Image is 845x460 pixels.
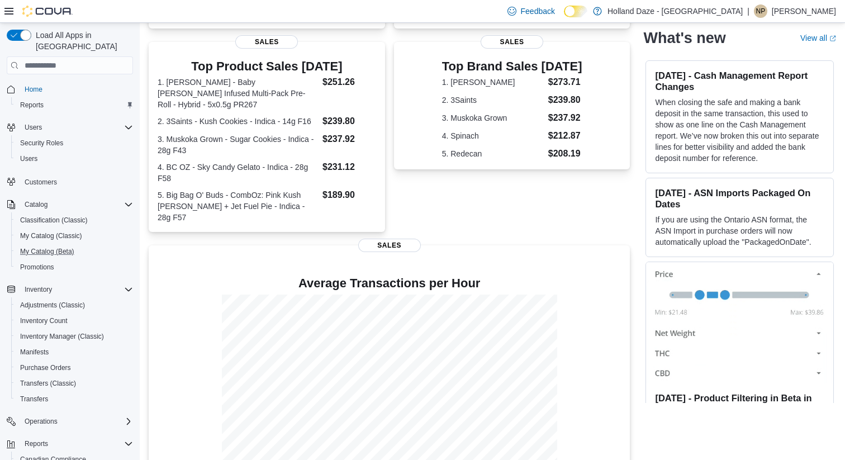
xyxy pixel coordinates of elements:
[16,136,68,150] a: Security Roles
[2,120,137,135] button: Users
[20,198,52,211] button: Catalog
[442,112,544,124] dt: 3. Muskoka Grown
[11,391,137,407] button: Transfers
[2,414,137,429] button: Operations
[25,200,48,209] span: Catalog
[25,85,42,94] span: Home
[20,332,104,341] span: Inventory Manager (Classic)
[16,152,133,165] span: Users
[16,245,133,258] span: My Catalog (Beta)
[11,259,137,275] button: Promotions
[442,77,544,88] dt: 1. [PERSON_NAME]
[11,360,137,376] button: Purchase Orders
[158,60,376,73] h3: Top Product Sales [DATE]
[16,392,133,406] span: Transfers
[16,298,133,312] span: Adjustments (Classic)
[829,35,836,42] svg: External link
[20,154,37,163] span: Users
[442,60,582,73] h3: Top Brand Sales [DATE]
[322,115,376,128] dd: $239.80
[16,345,133,359] span: Manifests
[20,363,71,372] span: Purchase Orders
[11,212,137,228] button: Classification (Classic)
[442,94,544,106] dt: 2. 3Saints
[25,439,48,448] span: Reports
[16,214,133,227] span: Classification (Classic)
[20,101,44,110] span: Reports
[2,282,137,297] button: Inventory
[20,198,133,211] span: Catalog
[16,377,133,390] span: Transfers (Classic)
[158,77,318,110] dt: 1. [PERSON_NAME] - Baby [PERSON_NAME] Infused Multi-Pack Pre-Roll - Hybrid - 5x0.5g PR267
[20,174,133,188] span: Customers
[754,4,767,18] div: Niko p
[756,4,766,18] span: Np
[2,173,137,189] button: Customers
[548,93,582,107] dd: $239.80
[20,139,63,148] span: Security Roles
[358,239,421,252] span: Sales
[322,160,376,174] dd: $231.12
[20,437,53,450] button: Reports
[20,121,133,134] span: Users
[16,245,79,258] a: My Catalog (Beta)
[16,229,87,243] a: My Catalog (Classic)
[16,314,72,328] a: Inventory Count
[11,244,137,259] button: My Catalog (Beta)
[16,298,89,312] a: Adjustments (Classic)
[2,81,137,97] button: Home
[20,121,46,134] button: Users
[20,176,61,189] a: Customers
[16,136,133,150] span: Security Roles
[20,379,76,388] span: Transfers (Classic)
[16,260,59,274] a: Promotions
[16,330,108,343] a: Inventory Manager (Classic)
[655,187,824,210] h3: [DATE] - ASN Imports Packaged On Dates
[20,415,133,428] span: Operations
[16,260,133,274] span: Promotions
[20,83,47,96] a: Home
[20,283,56,296] button: Inventory
[158,116,318,127] dt: 2. 3Saints - Kush Cookies - Indica - 14g F16
[2,436,137,452] button: Reports
[25,123,42,132] span: Users
[11,228,137,244] button: My Catalog (Classic)
[481,35,543,49] span: Sales
[16,98,133,112] span: Reports
[25,285,52,294] span: Inventory
[772,4,836,18] p: [PERSON_NAME]
[11,313,137,329] button: Inventory Count
[442,148,544,159] dt: 5. Redecan
[158,134,318,156] dt: 3. Muskoka Grown - Sugar Cookies - Indica - 28g F43
[16,330,133,343] span: Inventory Manager (Classic)
[11,97,137,113] button: Reports
[20,415,62,428] button: Operations
[20,316,68,325] span: Inventory Count
[20,231,82,240] span: My Catalog (Classic)
[16,214,92,227] a: Classification (Classic)
[16,345,53,359] a: Manifests
[20,348,49,357] span: Manifests
[20,437,133,450] span: Reports
[11,297,137,313] button: Adjustments (Classic)
[16,152,42,165] a: Users
[548,147,582,160] dd: $208.19
[747,4,749,18] p: |
[158,189,318,223] dt: 5. Big Bag O' Buds - CombOz: Pink Kush [PERSON_NAME] + Jet Fuel Pie - Indica - 28g F57
[20,82,133,96] span: Home
[20,216,88,225] span: Classification (Classic)
[800,34,836,42] a: View allExternal link
[11,329,137,344] button: Inventory Manager (Classic)
[25,417,58,426] span: Operations
[158,277,621,290] h4: Average Transactions per Hour
[521,6,555,17] span: Feedback
[16,98,48,112] a: Reports
[655,214,824,248] p: If you are using the Ontario ASN format, the ASN Import in purchase orders will now automatically...
[16,314,133,328] span: Inventory Count
[20,283,133,296] span: Inventory
[655,97,824,164] p: When closing the safe and making a bank deposit in the same transaction, this used to show as one...
[607,4,743,18] p: Holland Daze - [GEOGRAPHIC_DATA]
[11,344,137,360] button: Manifests
[20,263,54,272] span: Promotions
[11,376,137,391] button: Transfers (Classic)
